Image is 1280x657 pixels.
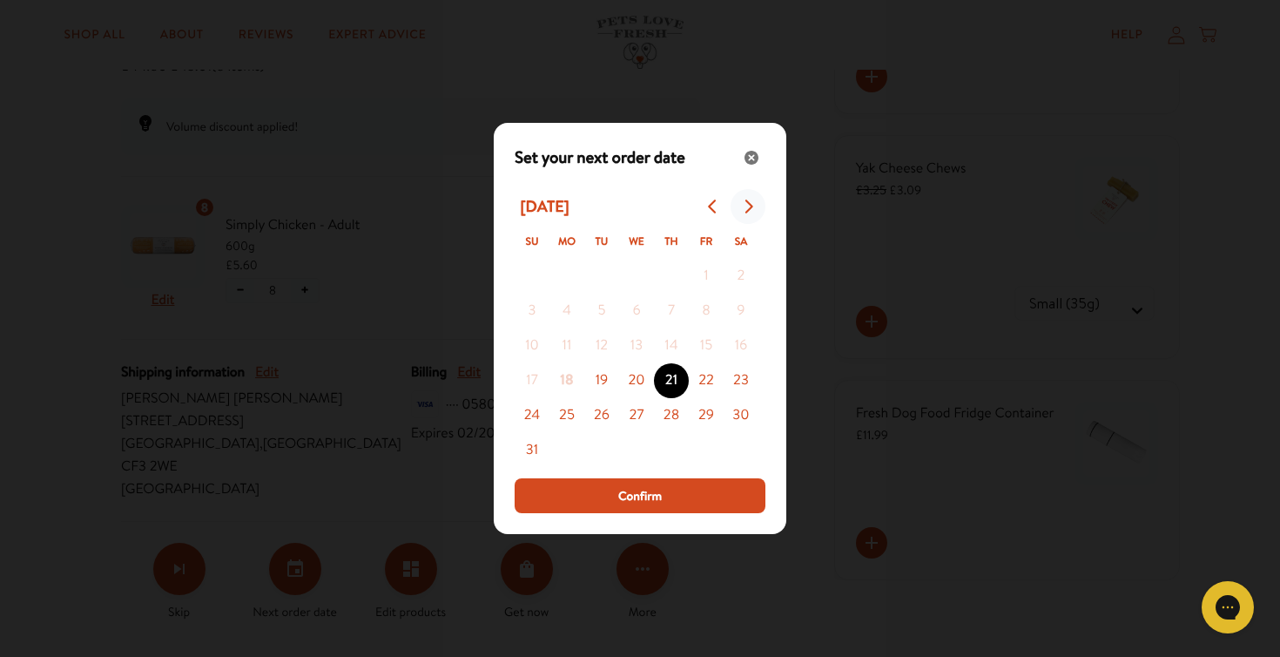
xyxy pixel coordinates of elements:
[689,224,724,259] th: Friday
[515,146,685,170] span: Set your next order date
[654,294,689,328] button: 7
[724,328,758,363] button: 16
[515,478,765,513] button: Process subscription date change
[549,294,584,328] button: 4
[549,398,584,433] button: 25
[584,398,619,433] button: 26
[654,398,689,433] button: 28
[619,294,654,328] button: 6
[654,363,689,398] button: 21
[515,433,549,468] button: 31
[515,224,549,259] th: Sunday
[619,398,654,433] button: 27
[1193,575,1263,640] iframe: Gorgias live chat messenger
[738,144,765,172] button: Close
[515,363,549,398] button: 17
[724,224,758,259] th: Saturday
[654,224,689,259] th: Thursday
[515,294,549,328] button: 3
[584,224,619,259] th: Tuesday
[584,328,619,363] button: 12
[549,224,584,259] th: Monday
[619,328,654,363] button: 13
[696,189,731,224] button: Go to previous month
[724,363,758,398] button: 23
[515,398,549,433] button: 24
[619,224,654,259] th: Wednesday
[689,363,724,398] button: 22
[689,294,724,328] button: 8
[689,328,724,363] button: 15
[689,398,724,433] button: 29
[584,363,619,398] button: 19
[549,363,584,398] button: 18
[515,328,549,363] button: 10
[618,486,662,505] span: Confirm
[731,189,765,224] button: Go to next month
[689,259,724,294] button: 1
[724,259,758,294] button: 2
[654,328,689,363] button: 14
[724,398,758,433] button: 30
[619,363,654,398] button: 20
[584,294,619,328] button: 5
[549,328,584,363] button: 11
[724,294,758,328] button: 9
[515,192,575,222] div: [DATE]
